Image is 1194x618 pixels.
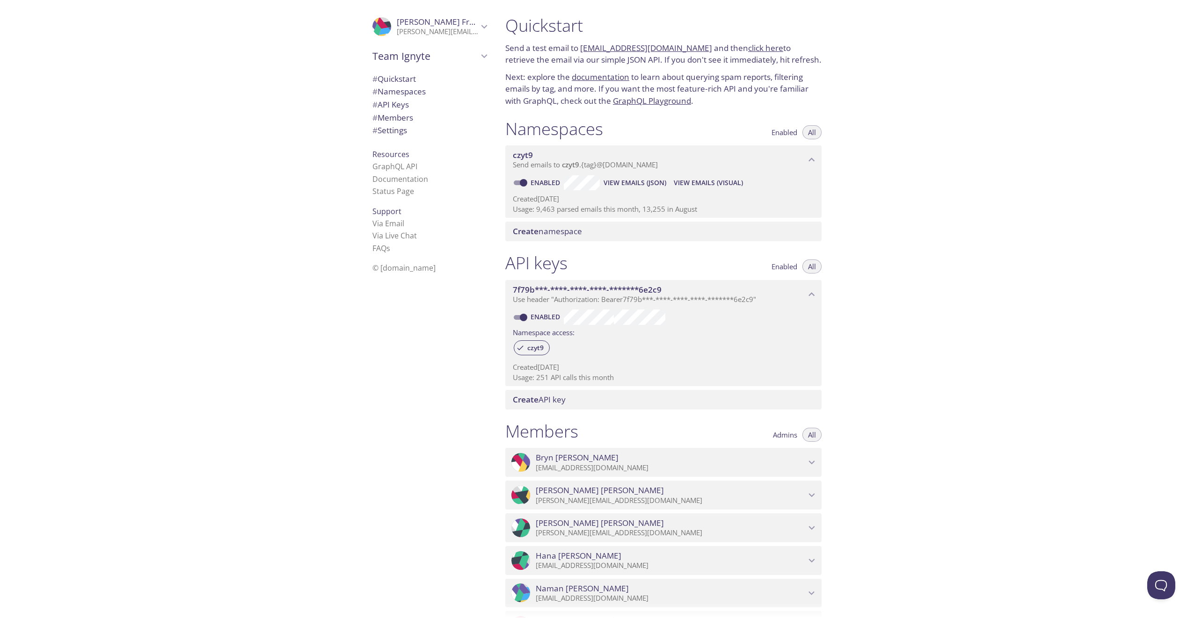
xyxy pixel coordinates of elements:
a: Status Page [372,186,414,196]
span: # [372,112,378,123]
div: czyt9 namespace [505,145,822,174]
span: [PERSON_NAME] [PERSON_NAME] [536,518,664,528]
span: Send emails to . {tag} @[DOMAIN_NAME] [513,160,658,169]
p: [EMAIL_ADDRESS][DOMAIN_NAME] [536,463,806,473]
div: Bryn Portella [505,448,822,477]
div: Jason Yang [505,513,822,542]
a: documentation [572,72,629,82]
div: Hana Shen [505,546,822,575]
button: All [802,125,822,139]
a: Via Email [372,218,404,229]
span: Hana [PERSON_NAME] [536,551,621,561]
span: # [372,73,378,84]
div: Members [365,111,494,124]
a: Via Live Chat [372,230,417,241]
a: Enabled [529,312,564,321]
div: API Keys [365,98,494,111]
div: Team Ignyte [365,44,494,68]
span: # [372,86,378,97]
span: Namespaces [372,86,426,97]
span: API key [513,394,566,405]
div: Quickstart [365,72,494,86]
label: Namespace access: [513,325,575,338]
div: Namespaces [365,85,494,98]
span: Members [372,112,413,123]
a: GraphQL Playground [613,95,691,106]
a: Documentation [372,174,428,184]
span: Create [513,226,539,237]
span: Team Ignyte [372,50,478,63]
p: Created [DATE] [513,194,814,204]
div: Naman Pareek [505,579,822,608]
span: namespace [513,226,582,237]
span: czyt9 [522,344,549,352]
span: Create [513,394,539,405]
div: Team Settings [365,124,494,137]
span: API Keys [372,99,409,110]
div: Create API Key [505,390,822,410]
span: © [DOMAIN_NAME] [372,263,436,273]
span: Quickstart [372,73,416,84]
span: [PERSON_NAME] Freadhoff [397,16,499,27]
span: # [372,125,378,136]
iframe: Help Scout Beacon - Open [1147,571,1175,599]
p: Send a test email to and then to retrieve the email via our simple JSON API. If you don't see it ... [505,42,822,66]
div: Dylan Freadhoff [365,11,494,42]
div: Jacob Hayhurst [505,481,822,510]
h1: Namespaces [505,118,603,139]
a: GraphQL API [372,161,417,172]
span: # [372,99,378,110]
span: Settings [372,125,407,136]
h1: Quickstart [505,15,822,36]
h1: API keys [505,252,568,273]
a: Enabled [529,178,564,187]
span: Naman [PERSON_NAME] [536,583,629,594]
p: Usage: 251 API calls this month [513,373,814,382]
span: Support [372,206,401,216]
div: Create namespace [505,222,822,241]
p: [EMAIL_ADDRESS][DOMAIN_NAME] [536,594,806,603]
span: Bryn [PERSON_NAME] [536,453,619,463]
span: czyt9 [562,160,579,169]
div: czyt9 [514,340,550,355]
a: FAQ [372,243,390,253]
button: All [802,428,822,442]
span: View Emails (Visual) [674,177,743,188]
button: Admins [767,428,803,442]
p: [PERSON_NAME][EMAIL_ADDRESS][DOMAIN_NAME] [536,528,806,538]
span: Resources [372,149,409,159]
a: [EMAIL_ADDRESS][DOMAIN_NAME] [580,43,712,53]
span: [PERSON_NAME] [PERSON_NAME] [536,485,664,496]
a: click here [748,43,783,53]
button: View Emails (Visual) [670,175,747,190]
p: Created [DATE] [513,362,814,372]
span: czyt9 [513,150,533,160]
h1: Members [505,421,578,442]
button: Enabled [766,259,803,273]
span: s [386,243,390,253]
p: [PERSON_NAME][EMAIL_ADDRESS][DOMAIN_NAME] [397,27,478,36]
p: [EMAIL_ADDRESS][DOMAIN_NAME] [536,561,806,570]
p: Next: explore the to learn about querying spam reports, filtering emails by tag, and more. If you... [505,71,822,107]
p: Usage: 9,463 parsed emails this month, 13,255 in August [513,204,814,214]
p: [PERSON_NAME][EMAIL_ADDRESS][DOMAIN_NAME] [536,496,806,505]
button: Enabled [766,125,803,139]
span: View Emails (JSON) [604,177,666,188]
button: All [802,259,822,273]
button: View Emails (JSON) [600,175,670,190]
